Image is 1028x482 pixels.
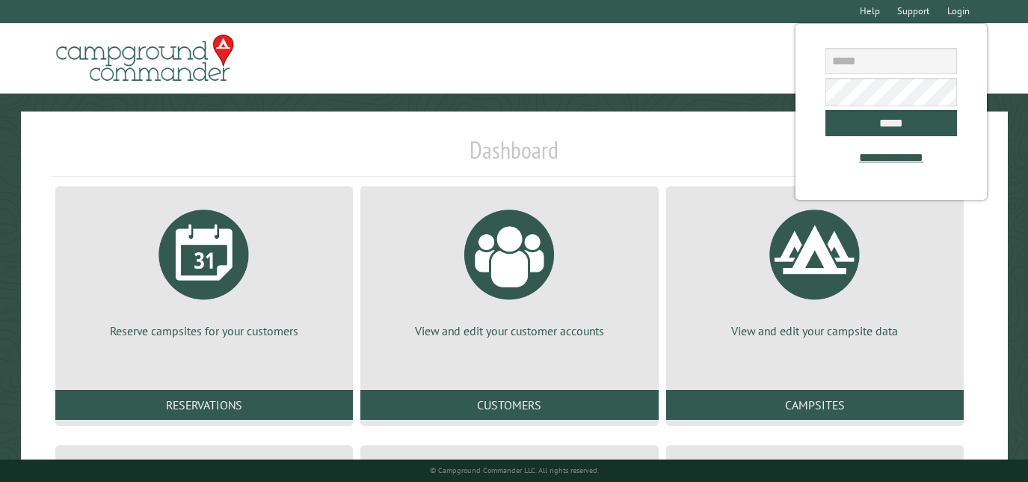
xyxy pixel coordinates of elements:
p: View and edit your campsite data [684,323,946,339]
small: © Campground Commander LLC. All rights reserved. [430,466,599,475]
p: View and edit your customer accounts [378,323,640,339]
a: Reserve campsites for your customers [73,198,335,339]
a: View and edit your customer accounts [378,198,640,339]
p: Reserve campsites for your customers [73,323,335,339]
a: Reservations [55,390,353,420]
a: Customers [360,390,658,420]
h1: Dashboard [52,135,977,177]
img: Campground Commander [52,29,238,88]
a: Campsites [666,390,964,420]
a: View and edit your campsite data [684,198,946,339]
